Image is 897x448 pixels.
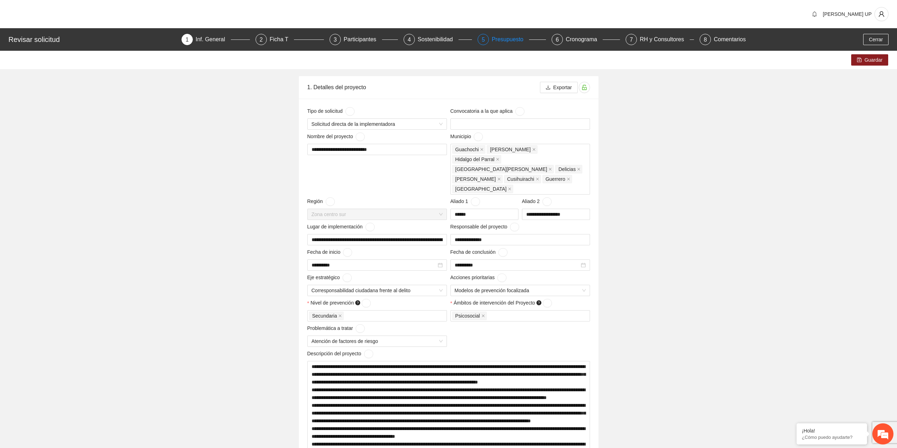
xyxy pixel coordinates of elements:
span: Santa Bárbara [452,165,554,173]
div: Comentarios [714,34,746,45]
span: [PERSON_NAME] [490,146,530,153]
p: ¿Cómo puedo ayudarte? [802,435,862,440]
span: Guardar [865,56,883,64]
span: 2 [260,37,263,43]
span: Aliado 1 [450,197,480,206]
span: Delicias [555,165,582,173]
div: Revisar solicitud [8,34,177,45]
div: Participantes [344,34,382,45]
button: user [874,7,889,21]
button: Aliado 1 [471,197,480,206]
button: Nombre del proyecto [356,133,365,141]
button: Cerrar [863,34,889,45]
span: question-circle [355,300,360,305]
span: close [508,187,511,191]
span: close [496,158,499,161]
div: Sostenibilidad [418,34,459,45]
span: Delicias [558,165,576,173]
button: Región [326,197,335,206]
div: 8Comentarios [700,34,746,45]
span: Lugar de implementación [307,223,375,231]
span: Ámbitos de intervención del Proyecto [454,299,552,307]
span: Guachochi [452,145,486,154]
span: Guachochi [455,146,479,153]
span: Problemática a tratar [307,324,365,333]
span: close [548,167,552,171]
span: 1 [186,37,189,43]
span: Chihuahua [452,185,514,193]
span: close [497,177,501,181]
div: Ficha T [270,34,294,45]
button: Convocatoria a la que aplica [515,107,524,116]
button: Nivel de prevención question-circle [362,299,371,307]
span: Cusihuirachi [507,175,534,183]
span: Psicosocial [452,312,487,320]
span: [PERSON_NAME] [455,175,496,183]
span: close [532,148,536,151]
div: 1Inf. General [182,34,250,45]
button: bell [809,8,820,20]
button: Problemática a tratar [356,324,365,333]
span: Estamos en línea. [41,94,97,165]
span: 3 [334,37,337,43]
button: Responsable del proyecto [510,223,519,231]
span: Nivel de prevención [311,299,371,307]
span: Fecha de inicio [307,248,352,257]
span: close [481,314,485,318]
button: Descripción del proyecto [364,350,373,358]
span: Nombre del proyecto [307,133,365,141]
span: Guadalupe y Calvo [487,145,537,154]
textarea: Escriba su mensaje y pulse “Intro” [4,192,134,217]
span: Cuauhtémoc [452,175,503,183]
div: ¡Hola! [802,428,862,434]
div: Cronograma [566,34,603,45]
span: close [577,167,580,171]
span: close [536,177,539,181]
span: Psicosocial [455,312,480,320]
span: Hidalgo del Parral [455,155,494,163]
span: download [546,85,551,91]
button: downloadExportar [540,82,578,93]
button: Tipo de solicitud [345,107,355,116]
div: Chatee con nosotros ahora [37,36,118,45]
span: close [480,148,484,151]
span: Exportar [553,84,572,91]
span: Zona centro sur [312,209,443,220]
span: Solicitud directa de la implementadora [312,119,443,129]
div: Minimizar ventana de chat en vivo [116,4,133,20]
span: Fecha de conclusión [450,248,508,257]
span: Municipio [450,133,483,141]
span: close [338,314,342,318]
div: 1. Detalles del proyecto [307,77,540,97]
span: 6 [556,37,559,43]
span: Eje estratégico [307,274,352,282]
button: Eje estratégico [343,274,352,282]
div: 4Sostenibilidad [404,34,472,45]
div: Inf. General [196,34,231,45]
div: 5Presupuesto [478,34,546,45]
span: user [875,11,888,17]
span: bell [809,11,820,17]
div: Presupuesto [492,34,529,45]
span: [GEOGRAPHIC_DATA][PERSON_NAME] [455,165,547,173]
span: Aliado 2 [522,197,552,206]
span: Descripción del proyecto [307,350,373,358]
span: close [567,177,570,181]
span: 4 [408,37,411,43]
button: Fecha de conclusión [498,248,508,257]
button: Fecha de inicio [343,248,352,257]
span: Cerrar [869,36,883,43]
div: 2Ficha T [256,34,324,45]
span: Atención de factores de riesgo [312,336,443,346]
span: [GEOGRAPHIC_DATA] [455,185,507,193]
span: Convocatoria a la que aplica [450,107,524,116]
span: [PERSON_NAME] UP [823,11,872,17]
span: Modelos de prevención focalizada [455,285,586,296]
button: Municipio [474,133,483,141]
button: saveGuardar [851,54,888,66]
span: Acciones prioritarias [450,274,507,282]
button: Aliado 2 [542,197,552,206]
div: 7RH y Consultores [626,34,694,45]
span: 8 [704,37,707,43]
button: Lugar de implementación [365,223,375,231]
